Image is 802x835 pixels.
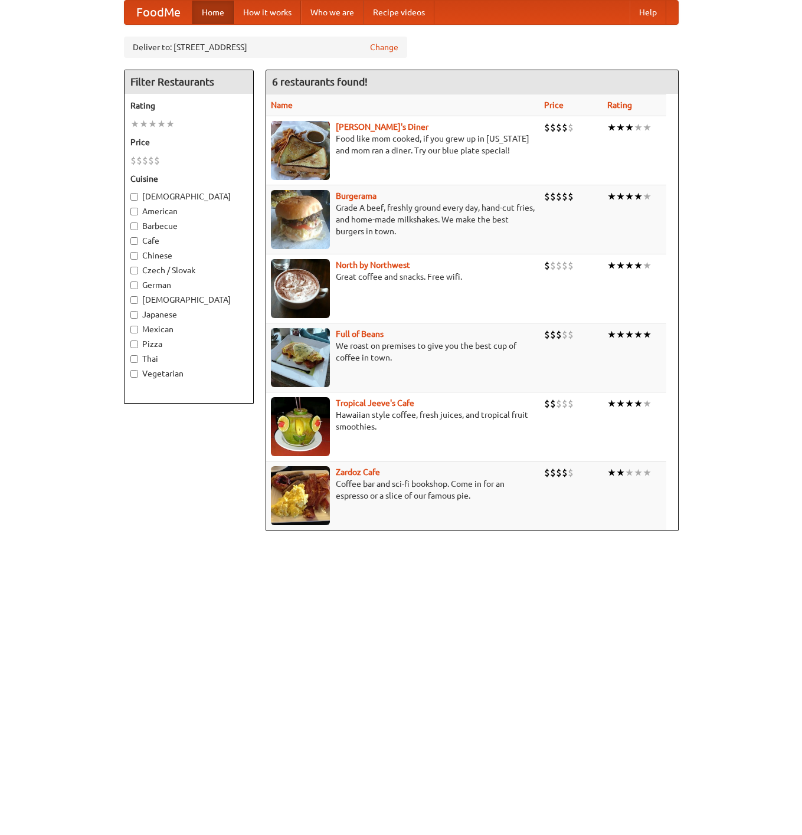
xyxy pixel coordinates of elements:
[130,267,138,274] input: Czech / Slovak
[568,328,574,341] li: $
[271,340,535,364] p: We roast on premises to give you the best cup of coffee in town.
[271,133,535,156] p: Food like mom cooked, if you grew up in [US_STATE] and mom ran a diner. Try our blue plate special!
[336,467,380,477] a: Zardoz Cafe
[336,191,377,201] a: Burgerama
[130,338,247,350] label: Pizza
[625,397,634,410] li: ★
[544,100,564,110] a: Price
[271,397,330,456] img: jeeves.jpg
[625,190,634,203] li: ★
[643,328,652,341] li: ★
[544,397,550,410] li: $
[634,190,643,203] li: ★
[130,264,247,276] label: Czech / Slovak
[130,323,247,335] label: Mexican
[130,117,139,130] li: ★
[550,466,556,479] li: $
[130,154,136,167] li: $
[271,478,535,502] p: Coffee bar and sci-fi bookshop. Come in for an espresso or a slice of our famous pie.
[271,466,330,525] img: zardoz.jpg
[544,466,550,479] li: $
[544,259,550,272] li: $
[130,237,138,245] input: Cafe
[643,259,652,272] li: ★
[130,235,247,247] label: Cafe
[634,466,643,479] li: ★
[607,466,616,479] li: ★
[142,154,148,167] li: $
[130,340,138,348] input: Pizza
[130,355,138,363] input: Thai
[556,121,562,134] li: $
[271,259,330,318] img: north.jpg
[125,70,253,94] h4: Filter Restaurants
[556,259,562,272] li: $
[607,190,616,203] li: ★
[336,398,414,408] a: Tropical Jeeve's Cafe
[616,328,625,341] li: ★
[607,121,616,134] li: ★
[130,100,247,112] h5: Rating
[130,252,138,260] input: Chinese
[562,259,568,272] li: $
[130,250,247,261] label: Chinese
[607,259,616,272] li: ★
[568,190,574,203] li: $
[130,281,138,289] input: German
[643,397,652,410] li: ★
[271,271,535,283] p: Great coffee and snacks. Free wifi.
[130,191,247,202] label: [DEMOGRAPHIC_DATA]
[550,259,556,272] li: $
[271,121,330,180] img: sallys.jpg
[556,328,562,341] li: $
[568,397,574,410] li: $
[148,117,157,130] li: ★
[125,1,192,24] a: FoodMe
[643,121,652,134] li: ★
[616,121,625,134] li: ★
[336,122,428,132] a: [PERSON_NAME]'s Diner
[616,397,625,410] li: ★
[166,117,175,130] li: ★
[568,121,574,134] li: $
[625,259,634,272] li: ★
[556,190,562,203] li: $
[616,190,625,203] li: ★
[272,76,368,87] ng-pluralize: 6 restaurants found!
[607,100,632,110] a: Rating
[556,466,562,479] li: $
[643,466,652,479] li: ★
[634,121,643,134] li: ★
[607,328,616,341] li: ★
[192,1,234,24] a: Home
[130,353,247,365] label: Thai
[568,466,574,479] li: $
[154,154,160,167] li: $
[625,466,634,479] li: ★
[130,173,247,185] h5: Cuisine
[130,370,138,378] input: Vegetarian
[271,100,293,110] a: Name
[139,117,148,130] li: ★
[271,202,535,237] p: Grade A beef, freshly ground every day, hand-cut fries, and home-made milkshakes. We make the bes...
[544,328,550,341] li: $
[130,208,138,215] input: American
[616,466,625,479] li: ★
[607,397,616,410] li: ★
[157,117,166,130] li: ★
[130,294,247,306] label: [DEMOGRAPHIC_DATA]
[130,368,247,379] label: Vegetarian
[634,259,643,272] li: ★
[130,220,247,232] label: Barbecue
[130,279,247,291] label: German
[562,328,568,341] li: $
[130,309,247,320] label: Japanese
[562,397,568,410] li: $
[544,121,550,134] li: $
[550,328,556,341] li: $
[616,259,625,272] li: ★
